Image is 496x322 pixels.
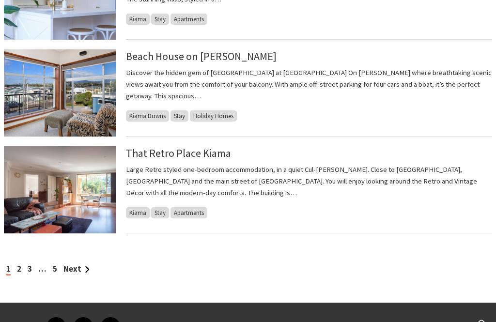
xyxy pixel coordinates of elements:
span: Kiama [126,207,150,218]
a: That Retro Place Kiama [126,146,231,160]
p: Large Retro styled one-bedroom accommodation, in a quiet Cul-[PERSON_NAME]. Close to [GEOGRAPHIC_... [126,164,492,198]
img: View 2 [4,49,116,137]
span: … [38,263,46,274]
a: 5 [53,263,57,274]
a: Beach House on [PERSON_NAME] [126,49,277,63]
span: 1 [6,263,11,276]
p: Discover the hidden gem of [GEOGRAPHIC_DATA] at [GEOGRAPHIC_DATA] On [PERSON_NAME] where breathta... [126,67,492,101]
span: Apartments [170,14,207,25]
a: 3 [28,263,32,274]
img: Large sun-lit room with lounge, coffee table, smart TV and Kitchenette. [4,146,116,233]
span: Stay [170,110,188,122]
span: Stay [151,14,169,25]
span: Kiama [126,14,150,25]
a: 2 [17,263,21,274]
span: Holiday Homes [190,110,237,122]
span: Kiama Downs [126,110,169,122]
span: Stay [151,207,169,218]
a: Next [63,263,90,274]
span: Apartments [170,207,207,218]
